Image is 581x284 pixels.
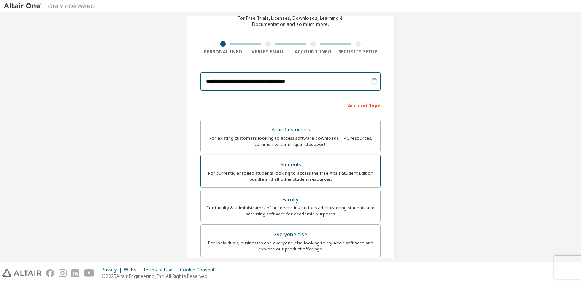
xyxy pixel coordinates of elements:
div: For individuals, businesses and everyone else looking to try Altair software and explore our prod... [205,240,376,252]
div: Altair Customers [205,124,376,135]
img: altair_logo.svg [2,269,41,277]
div: Cookie Consent [180,267,219,273]
div: For Free Trials, Licenses, Downloads, Learning & Documentation and so much more. [238,15,343,27]
div: Website Terms of Use [124,267,180,273]
div: For faculty & administrators of academic institutions administering students and accessing softwa... [205,205,376,217]
img: facebook.svg [46,269,54,277]
div: Faculty [205,195,376,205]
div: For existing customers looking to access software downloads, HPC resources, community, trainings ... [205,135,376,147]
div: Everyone else [205,229,376,240]
div: Personal Info [200,49,246,55]
div: For currently enrolled students looking to access the free Altair Student Edition bundle and all ... [205,170,376,182]
div: Account Info [290,49,336,55]
img: linkedin.svg [71,269,79,277]
div: Account Type [200,99,381,111]
img: youtube.svg [84,269,95,277]
img: Altair One [4,2,99,10]
img: instagram.svg [59,269,67,277]
div: Privacy [102,267,124,273]
div: Security Setup [336,49,381,55]
div: Verify Email [246,49,291,55]
div: Students [205,160,376,170]
p: © 2025 Altair Engineering, Inc. All Rights Reserved. [102,273,219,279]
